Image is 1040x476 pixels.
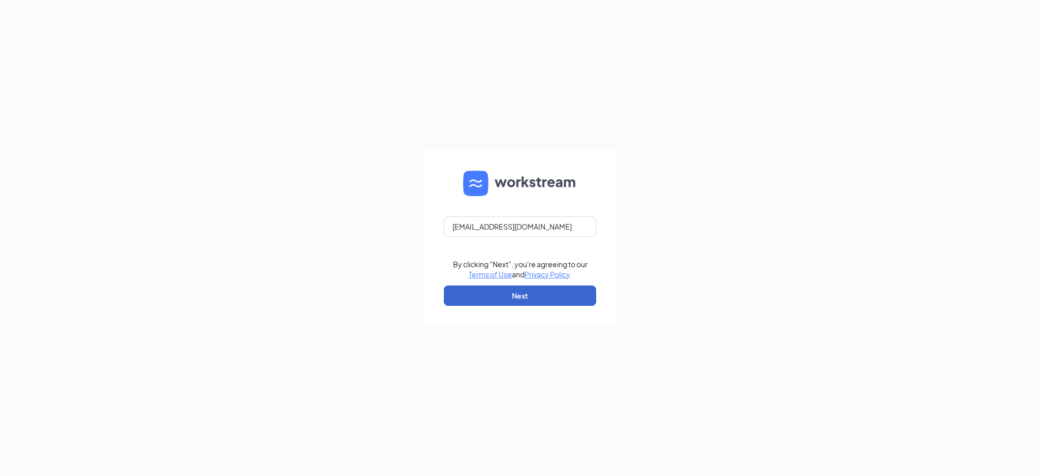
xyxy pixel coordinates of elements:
button: Next [444,285,596,306]
div: By clicking "Next", you're agreeing to our and . [453,259,588,279]
a: Terms of Use [469,270,512,279]
input: Email [444,216,596,237]
a: Privacy Policy [525,270,570,279]
img: WS logo and Workstream text [463,171,577,196]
